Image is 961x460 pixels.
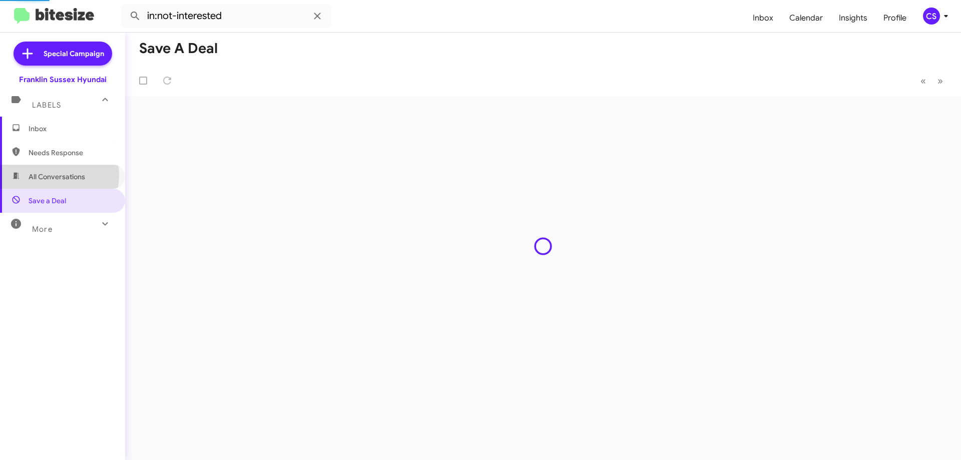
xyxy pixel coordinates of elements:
[139,41,218,57] h1: Save a Deal
[29,172,85,182] span: All Conversations
[32,101,61,110] span: Labels
[781,4,831,33] a: Calendar
[14,42,112,66] a: Special Campaign
[937,75,943,87] span: »
[920,75,926,87] span: «
[29,124,114,134] span: Inbox
[915,71,949,91] nav: Page navigation example
[44,49,104,59] span: Special Campaign
[914,8,950,25] button: CS
[931,71,949,91] button: Next
[32,225,53,234] span: More
[875,4,914,33] a: Profile
[923,8,940,25] div: CS
[29,148,114,158] span: Needs Response
[121,4,331,28] input: Search
[831,4,875,33] a: Insights
[19,75,107,85] div: Franklin Sussex Hyundai
[29,196,66,206] span: Save a Deal
[745,4,781,33] a: Inbox
[914,71,932,91] button: Previous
